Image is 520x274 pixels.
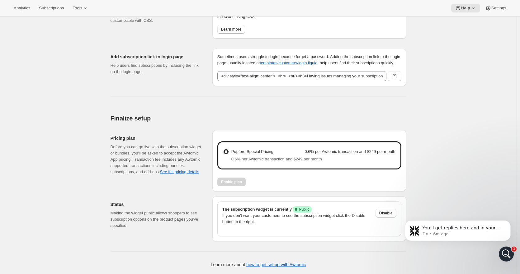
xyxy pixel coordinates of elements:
button: Subscriptions [35,4,68,12]
span: Analytics [14,6,30,11]
h2: Pricing plan [111,135,202,141]
span: Help [461,6,470,11]
span: Finalize setup [111,115,151,122]
iframe: Intercom notifications message [395,207,520,257]
button: Tools [69,4,92,12]
p: Help users find subscriptions by including the link on the login page. [111,62,202,75]
p: Sometimes users struggle to login because forget a password. Adding the subscription link to the ... [217,54,401,66]
div: Before you can go live with the subscription widget or bundles, you'll be asked to accept the Awt... [111,144,202,175]
a: Learn more [217,25,245,34]
span: Public [299,207,310,212]
span: Settings [491,6,506,11]
p: Making the widget public allows shoppers to see subscription options on the product pages you’ve ... [111,210,202,229]
h2: Add subscription link to login page [111,54,202,60]
span: The subscription widget is currently [222,207,312,212]
p: Learn more about [211,262,306,268]
span: Subscriptions [39,6,64,11]
button: Analytics [10,4,34,12]
h2: Status [111,201,202,208]
button: Settings [481,4,510,12]
span: 0.6% per Awtomic transaction and $249 per month [231,157,322,161]
button: Help [451,4,480,12]
iframe: Intercom live chat [499,247,514,262]
span: Tools [73,6,82,11]
span: Pupford Special Pricing [231,149,273,154]
span: 1 [512,247,517,252]
button: templates/customers/login.liquid [260,61,317,65]
a: See full pricing details [160,169,199,174]
p: If you don't want your customers to see the subscription widget click the Disable button to the r... [222,213,371,225]
a: how to get set up with Awtomic [246,262,306,267]
strong: 0.6% per Awtomic transaction and $249 per month [305,149,395,154]
span: Disable [379,211,393,216]
span: Learn more [221,27,241,32]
